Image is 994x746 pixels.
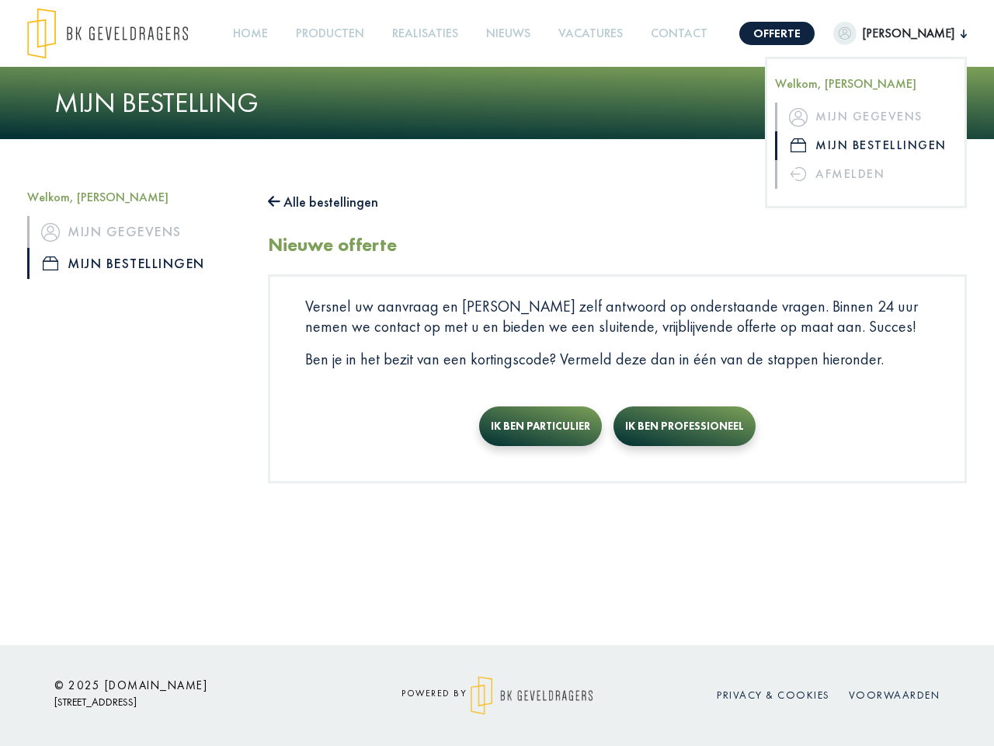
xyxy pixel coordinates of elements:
a: Privacy & cookies [717,688,830,702]
span: [PERSON_NAME] [857,24,961,43]
button: [PERSON_NAME] [833,22,967,45]
a: Home [227,16,274,51]
a: iconMijn gegevens [775,103,957,131]
a: Realisaties [386,16,464,51]
p: Ben je in het bezit van een kortingscode? Vermeld deze dan in één van de stappen hieronder. [305,349,930,369]
a: iconMijn gegevens [27,216,245,247]
img: icon [43,256,58,270]
h5: Welkom, [PERSON_NAME] [775,76,957,91]
a: Contact [645,16,714,51]
img: icon [791,138,806,152]
div: powered by [357,676,637,715]
a: Offerte [739,22,815,45]
a: Voorwaarden [849,688,940,702]
button: Ik ben particulier [479,406,602,446]
img: dummypic.png [833,22,857,45]
img: logo [27,8,188,59]
img: icon [789,108,808,127]
h2: Nieuwe offerte [268,234,397,256]
a: Producten [290,16,370,51]
h6: © 2025 [DOMAIN_NAME] [54,678,334,692]
button: Alle bestellingen [268,190,378,214]
a: iconMijn bestellingen [775,131,957,160]
img: logo [471,676,593,715]
h1: Mijn bestelling [54,86,940,120]
a: iconMijn bestellingen [27,248,245,279]
p: Versnel uw aanvraag en [PERSON_NAME] zelf antwoord op onderstaande vragen. Binnen 24 uur nemen we... [305,296,930,336]
div: [PERSON_NAME] [765,57,967,208]
a: Nieuws [480,16,537,51]
a: Vacatures [552,16,629,51]
a: Afmelden [775,160,957,189]
h5: Welkom, [PERSON_NAME] [27,190,245,204]
img: icon [41,223,60,242]
p: [STREET_ADDRESS] [54,692,334,712]
button: Ik ben professioneel [613,406,756,446]
img: icon [791,167,806,181]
